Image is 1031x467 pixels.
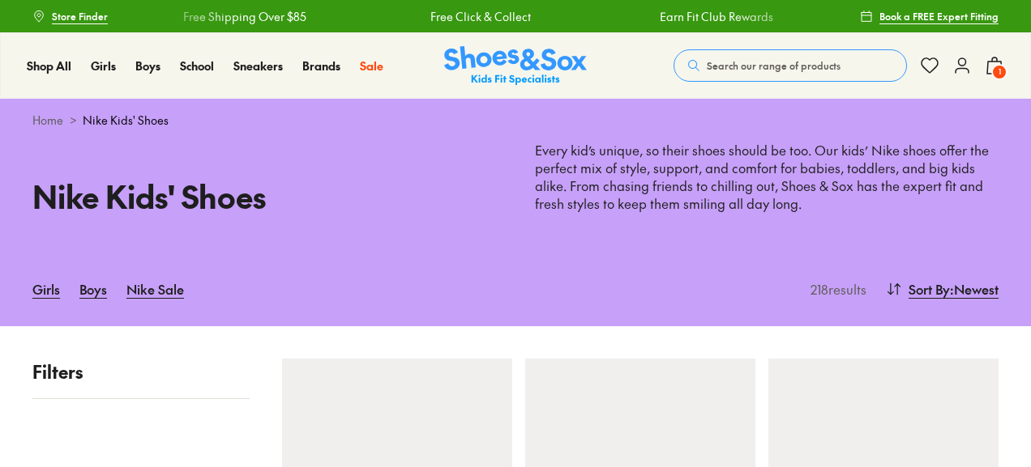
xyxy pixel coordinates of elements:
[233,57,283,74] span: Sneakers
[302,57,340,74] span: Brands
[91,57,116,74] a: Girls
[535,142,999,213] p: Every kid’s unique, so their shoes should be too. Our kids’ Nike shoes offer the perfect mix of s...
[950,279,999,299] span: : Newest
[180,57,214,74] a: School
[32,271,60,307] a: Girls
[444,46,587,86] a: Shoes & Sox
[909,279,950,299] span: Sort By
[126,271,184,307] a: Nike Sale
[135,57,160,74] span: Boys
[83,112,169,129] span: Nike Kids' Shoes
[674,49,907,82] button: Search our range of products
[707,58,841,73] span: Search our range of products
[180,57,214,74] span: School
[302,57,340,74] a: Brands
[444,46,587,86] img: SNS_Logo_Responsive.svg
[52,9,108,23] span: Store Finder
[32,112,63,129] a: Home
[27,57,71,74] span: Shop All
[135,57,160,74] a: Boys
[804,279,866,299] p: 218 results
[79,271,107,307] a: Boys
[183,8,306,25] a: Free Shipping Over $85
[360,57,383,74] span: Sale
[660,8,773,25] a: Earn Fit Club Rewards
[32,359,250,385] p: Filters
[32,112,999,129] div: >
[360,57,383,74] a: Sale
[233,57,283,74] a: Sneakers
[91,57,116,74] span: Girls
[27,57,71,74] a: Shop All
[991,64,1007,80] span: 1
[985,48,1004,83] button: 1
[886,271,999,307] button: Sort By:Newest
[860,2,999,31] a: Book a FREE Expert Fitting
[879,9,999,23] span: Book a FREE Expert Fitting
[32,2,108,31] a: Store Finder
[430,8,531,25] a: Free Click & Collect
[32,173,496,219] h1: Nike Kids' Shoes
